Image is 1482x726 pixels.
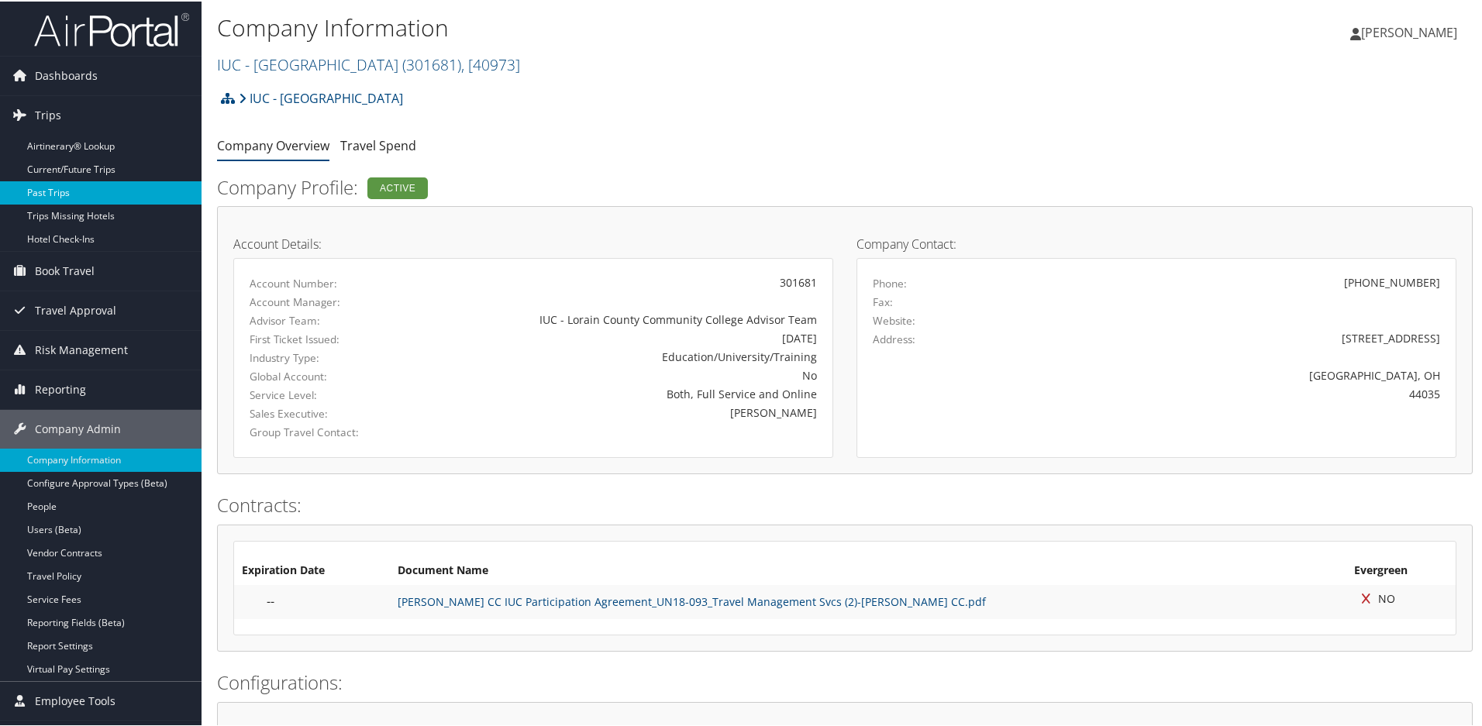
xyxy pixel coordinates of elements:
span: Employee Tools [35,680,115,719]
div: No [446,366,817,382]
label: Phone: [873,274,907,290]
h2: Configurations: [217,668,1473,694]
span: Trips [35,95,61,133]
div: [GEOGRAPHIC_DATA], OH [1021,366,1441,382]
h4: Company Contact: [856,236,1456,249]
span: -- [267,591,274,608]
label: Industry Type: [250,349,423,364]
div: 301681 [446,273,817,289]
div: Education/University/Training [446,347,817,363]
div: [PHONE_NUMBER] [1344,273,1440,289]
a: [PERSON_NAME] [1350,8,1473,54]
span: Dashboards [35,55,98,94]
label: Address: [873,330,915,346]
label: Sales Executive: [250,404,423,420]
div: [PERSON_NAME] [446,403,817,419]
label: Advisor Team: [250,311,423,327]
span: Company Admin [35,408,121,447]
label: Group Travel Contact: [250,423,423,439]
h2: Company Profile: [217,173,1046,199]
label: Account Manager: [250,293,423,308]
label: Account Number: [250,274,423,290]
div: Both, Full Service and Online [446,384,817,401]
span: , [ 40973 ] [461,53,520,74]
span: Risk Management [35,329,128,368]
th: Expiration Date [234,556,390,583]
div: IUC - Lorain County Community College Advisor Team [446,310,817,326]
div: Active [367,176,428,198]
h2: Contracts: [217,490,1473,517]
label: Global Account: [250,367,423,383]
span: ( 301681 ) [402,53,461,74]
span: Reporting [35,369,86,408]
label: First Ticket Issued: [250,330,423,346]
th: Document Name [390,556,1346,583]
img: airportal-logo.png [34,10,189,46]
label: Website: [873,311,915,327]
span: [PERSON_NAME] [1361,22,1457,40]
div: 44035 [1021,384,1441,401]
a: Company Overview [217,136,329,153]
a: IUC - [GEOGRAPHIC_DATA] [217,53,520,74]
h1: Company Information [217,10,1054,43]
a: Travel Spend [340,136,416,153]
div: [DATE] [446,329,817,345]
div: [STREET_ADDRESS] [1021,329,1441,345]
label: Service Level: [250,386,423,401]
span: Book Travel [35,250,95,289]
th: Evergreen [1346,556,1456,583]
span: NO [1354,590,1395,604]
a: [PERSON_NAME] CC IUC Participation Agreement_UN18-093_Travel Management Svcs (2)-[PERSON_NAME] CC... [398,593,986,607]
label: Fax: [873,293,893,308]
a: IUC - [GEOGRAPHIC_DATA] [239,81,403,112]
span: Travel Approval [35,290,116,329]
h4: Account Details: [233,236,833,249]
